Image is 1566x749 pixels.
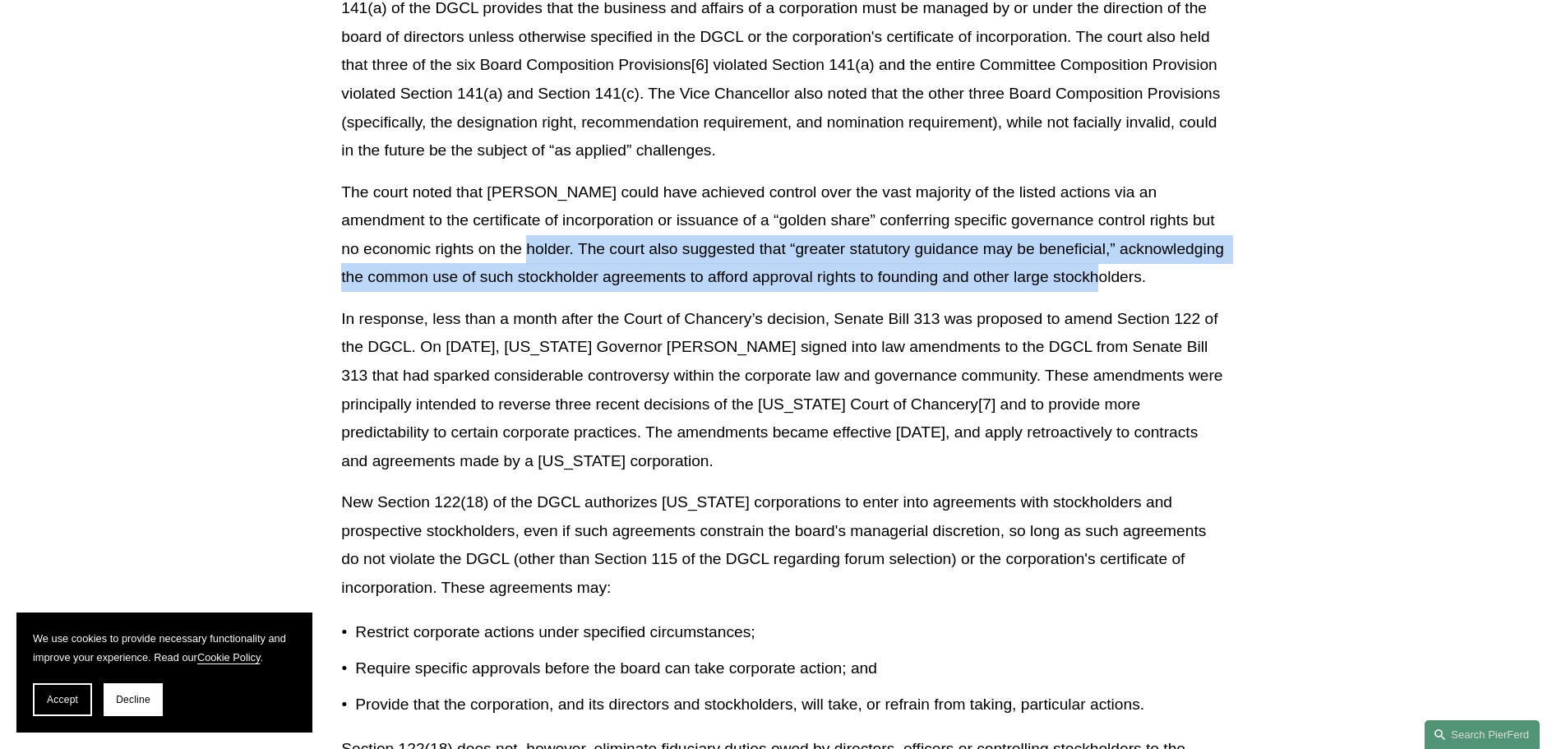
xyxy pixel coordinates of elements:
button: Decline [104,683,163,716]
p: The court noted that [PERSON_NAME] could have achieved control over the vast majority of the list... [341,178,1224,292]
span: Decline [116,694,150,705]
p: Require specific approvals before the board can take corporate action; and [355,654,1224,683]
p: Restrict corporate actions under specified circumstances; [355,618,1224,647]
p: New Section 122(18) of the DGCL authorizes [US_STATE] corporations to enter into agreements with ... [341,488,1224,602]
p: Provide that the corporation, and its directors and stockholders, will take, or refrain from taki... [355,691,1224,719]
p: In response, less than a month after the Court of Chancery’s decision, Senate Bill 313 was propos... [341,305,1224,475]
section: Cookie banner [16,613,312,733]
p: We use cookies to provide necessary functionality and improve your experience. Read our . [33,629,296,667]
span: Accept [47,694,78,705]
button: Accept [33,683,92,716]
a: Search this site [1425,720,1540,749]
a: Cookie Policy [197,651,261,663]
